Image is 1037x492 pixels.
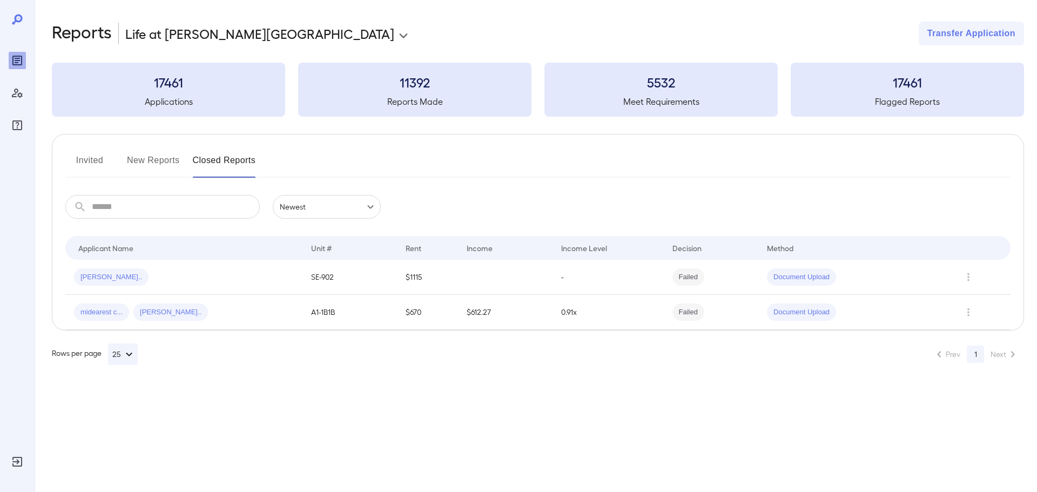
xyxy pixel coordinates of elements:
[9,84,26,102] div: Manage Users
[553,295,663,330] td: 0.91x
[397,295,457,330] td: $670
[467,241,493,254] div: Income
[544,95,778,108] h5: Meet Requirements
[9,117,26,134] div: FAQ
[125,25,394,42] p: Life at [PERSON_NAME][GEOGRAPHIC_DATA]
[127,152,180,178] button: New Reports
[9,453,26,470] div: Log Out
[133,307,208,318] span: [PERSON_NAME]..
[672,307,704,318] span: Failed
[52,22,112,45] h2: Reports
[919,22,1024,45] button: Transfer Application
[406,241,423,254] div: Rent
[553,260,663,295] td: -
[193,152,256,178] button: Closed Reports
[767,241,793,254] div: Method
[960,268,977,286] button: Row Actions
[302,260,398,295] td: SE-902
[960,304,977,321] button: Row Actions
[78,241,133,254] div: Applicant Name
[65,152,114,178] button: Invited
[74,307,129,318] span: midearest c...
[108,343,138,365] button: 25
[397,260,457,295] td: $1115
[311,241,332,254] div: Unit #
[302,295,398,330] td: A1-1B1B
[298,95,531,108] h5: Reports Made
[767,307,836,318] span: Document Upload
[791,95,1024,108] h5: Flagged Reports
[52,73,285,91] h3: 17461
[928,346,1024,363] nav: pagination navigation
[672,272,704,282] span: Failed
[458,295,553,330] td: $612.27
[544,73,778,91] h3: 5532
[52,95,285,108] h5: Applications
[561,241,607,254] div: Income Level
[9,52,26,69] div: Reports
[52,63,1024,117] summary: 17461Applications11392Reports Made5532Meet Requirements17461Flagged Reports
[767,272,836,282] span: Document Upload
[273,195,381,219] div: Newest
[672,241,702,254] div: Decision
[298,73,531,91] h3: 11392
[791,73,1024,91] h3: 17461
[74,272,149,282] span: [PERSON_NAME]..
[52,343,138,365] div: Rows per page
[967,346,984,363] button: page 1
